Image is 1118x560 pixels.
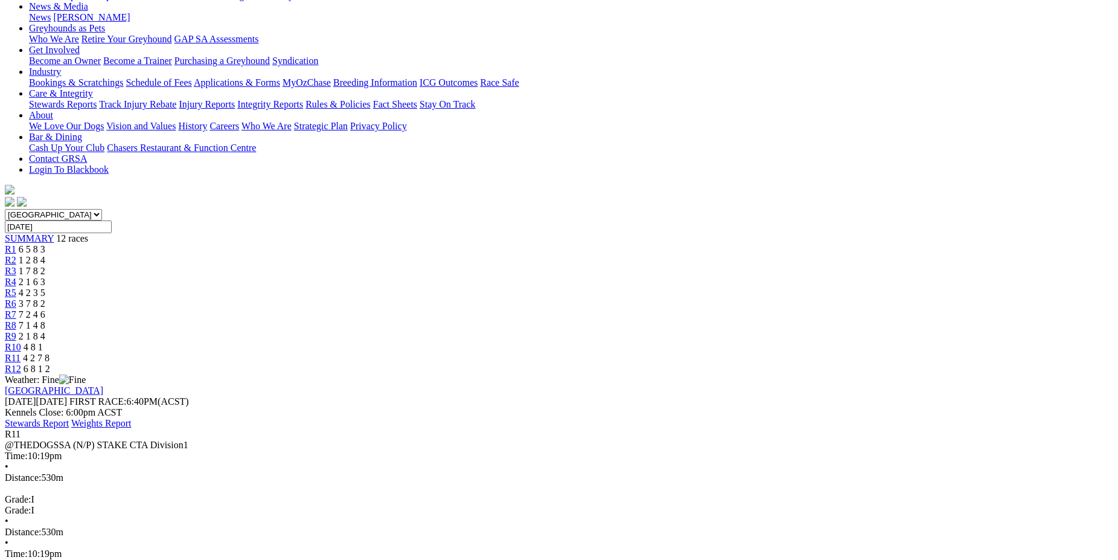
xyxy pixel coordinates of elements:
[420,77,478,88] a: ICG Outcomes
[5,396,67,407] span: [DATE]
[241,121,292,131] a: Who We Are
[19,320,45,330] span: 7 1 4 8
[5,185,14,195] img: logo-grsa-white.png
[29,143,104,153] a: Cash Up Your Club
[29,12,1113,23] div: News & Media
[5,462,8,472] span: •
[29,110,53,120] a: About
[5,342,21,352] a: R10
[5,472,1113,483] div: 530m
[5,364,21,374] a: R12
[29,34,79,44] a: Who We Are
[29,34,1113,45] div: Greyhounds as Pets
[5,320,16,330] a: R8
[29,99,1113,110] div: Care & Integrity
[5,407,1113,418] div: Kennels Close: 6:00pm ACST
[420,99,475,109] a: Stay On Track
[178,121,207,131] a: History
[29,1,88,11] a: News & Media
[305,99,371,109] a: Rules & Policies
[29,121,1113,132] div: About
[5,233,54,243] a: SUMMARY
[19,266,45,276] span: 1 7 8 2
[294,121,348,131] a: Strategic Plan
[209,121,239,131] a: Careers
[19,277,45,287] span: 2 1 6 3
[53,12,130,22] a: [PERSON_NAME]
[5,244,16,254] span: R1
[5,385,103,396] a: [GEOGRAPHIC_DATA]
[5,538,8,548] span: •
[5,220,112,233] input: Select date
[5,277,16,287] a: R4
[5,549,1113,559] div: 10:19pm
[29,56,1113,66] div: Get Involved
[5,418,69,428] a: Stewards Report
[29,88,93,98] a: Care & Integrity
[5,353,21,363] a: R11
[5,298,16,309] span: R6
[5,309,16,320] a: R7
[5,197,14,207] img: facebook.svg
[81,34,172,44] a: Retire Your Greyhound
[24,364,50,374] span: 6 8 1 2
[103,56,172,66] a: Become a Trainer
[5,255,16,265] a: R2
[107,143,256,153] a: Chasers Restaurant & Function Centre
[5,505,1113,516] div: I
[17,197,27,207] img: twitter.svg
[272,56,318,66] a: Syndication
[480,77,519,88] a: Race Safe
[5,494,31,504] span: Grade:
[29,153,87,164] a: Contact GRSA
[5,505,31,515] span: Grade:
[59,375,86,385] img: Fine
[5,527,41,537] span: Distance:
[29,164,109,175] a: Login To Blackbook
[23,353,50,363] span: 4 2 7 8
[174,34,259,44] a: GAP SA Assessments
[69,396,126,407] span: FIRST RACE:
[5,451,1113,462] div: 10:19pm
[69,396,189,407] span: 6:40PM(ACST)
[350,121,407,131] a: Privacy Policy
[19,244,45,254] span: 6 5 8 3
[126,77,191,88] a: Schedule of Fees
[19,255,45,265] span: 1 2 8 4
[29,66,61,77] a: Industry
[71,418,132,428] a: Weights Report
[283,77,331,88] a: MyOzChase
[5,429,21,439] span: R11
[29,143,1113,153] div: Bar & Dining
[5,331,16,341] a: R9
[29,99,97,109] a: Stewards Reports
[5,440,1113,451] div: @THEDOGSSA (N/P) STAKE CTA Division1
[5,527,1113,538] div: 530m
[5,266,16,276] a: R3
[237,99,303,109] a: Integrity Reports
[19,298,45,309] span: 3 7 8 2
[333,77,417,88] a: Breeding Information
[29,77,1113,88] div: Industry
[5,396,36,407] span: [DATE]
[5,494,1113,505] div: I
[5,288,16,298] span: R5
[174,56,270,66] a: Purchasing a Greyhound
[29,23,105,33] a: Greyhounds as Pets
[106,121,176,131] a: Vision and Values
[19,331,45,341] span: 2 1 8 4
[5,451,28,461] span: Time:
[5,549,28,559] span: Time:
[194,77,280,88] a: Applications & Forms
[29,12,51,22] a: News
[29,132,82,142] a: Bar & Dining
